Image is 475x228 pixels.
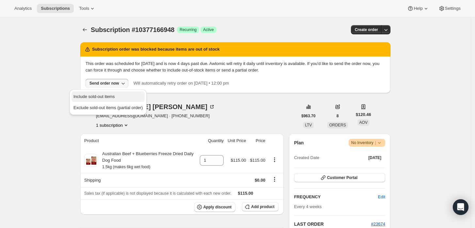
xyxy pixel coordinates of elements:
div: Open Intercom Messenger [453,199,468,215]
small: 1.5kg (makes 6kg wet food) [102,165,150,169]
h2: FREQUENCY [294,194,378,200]
button: Customer Portal [294,173,385,182]
span: ORDERS [329,123,346,127]
button: Send order now [86,79,128,88]
button: [DATE] [364,153,385,162]
span: $115.00 [250,158,265,163]
span: 8 [337,113,339,119]
span: Subscriptions [41,6,70,11]
button: $963.70 [297,111,319,121]
h2: Subscription order was blocked because items are out of stock [92,46,220,53]
span: No Inventory [351,139,383,146]
h2: LAST ORDER [294,221,371,227]
div: [PERSON_NAME] [PERSON_NAME] [96,104,215,110]
span: Include sold-out items [73,94,115,99]
p: This order was scheduled for [DATE] and is now 4 days past due. Awtomic will retry it daily until... [86,60,385,73]
span: Tools [79,6,89,11]
span: Active [203,27,214,32]
div: Send order now [89,81,119,86]
span: AOV [359,120,368,125]
span: Created Date [294,155,319,161]
span: Add product [251,204,274,209]
span: $963.70 [301,113,315,119]
button: Shipping actions [269,176,280,183]
th: Unit Price [226,134,248,148]
h2: Plan [294,139,304,146]
button: Create order [351,25,382,34]
button: 8 [333,111,343,121]
span: Customer Portal [327,175,357,180]
span: [DATE] [368,155,381,160]
th: Price [248,134,267,148]
div: Australian Beef + Blueberries Freeze Dried Daily Dog Food [97,151,196,170]
span: Edit [378,194,385,200]
button: Apply discount [194,202,236,212]
span: $0.00 [255,178,265,183]
span: | [375,140,376,145]
button: #23674 [371,221,385,227]
span: Every 4 weeks [294,204,322,209]
span: $115.00 [231,158,246,163]
button: Edit [374,192,389,202]
button: Settings [435,4,465,13]
span: $115.00 [238,191,253,196]
p: Will automatically retry order on [DATE] • 12:00 pm [134,80,229,87]
button: Tools [75,4,100,13]
button: Product actions [96,122,129,128]
button: Subscriptions [80,25,89,34]
span: Subscription #10377166948 [91,26,174,33]
button: Product actions [269,156,280,163]
span: [EMAIL_ADDRESS][DOMAIN_NAME] · [PHONE_NUMBER] [96,113,215,119]
span: Settings [445,6,461,11]
span: LTV [305,123,312,127]
span: Apply discount [203,204,232,210]
span: $120.46 [356,111,371,118]
span: Sales tax (if applicable) is not displayed because it is calculated with each new order. [84,191,231,196]
button: Add product [242,202,278,211]
th: Shipping [80,173,198,187]
span: Create order [355,27,378,32]
a: #23674 [371,221,385,226]
span: Exclude sold-out items (partial order) [73,105,143,110]
button: Help [403,4,433,13]
th: Quantity [198,134,226,148]
button: Analytics [10,4,36,13]
span: Help [414,6,422,11]
span: Analytics [14,6,32,11]
button: Subscriptions [37,4,74,13]
span: Recurring [180,27,197,32]
th: Product [80,134,198,148]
